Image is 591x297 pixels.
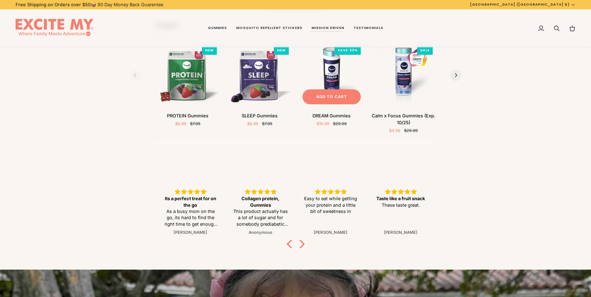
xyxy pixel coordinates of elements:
[155,43,220,127] product-grid-item: PROTEIN Gummies
[202,46,217,55] div: NEW
[299,43,364,107] a: DREAM Gummies
[175,121,186,126] span: $6.99
[155,110,220,127] a: PROTEIN Gummies
[227,43,292,107] product-grid-item-variant: Default Title
[373,196,428,202] div: Taste like a fruit snack
[227,43,292,107] a: SLEEP Gummies
[236,26,302,31] span: Mosquito Repellent Stickers
[465,2,580,7] button: [GEOGRAPHIC_DATA] ([GEOGRAPHIC_DATA] $)
[317,121,329,126] span: $19.99
[163,230,218,235] div: [PERSON_NAME]
[299,43,364,127] product-grid-item: DREAM Gummies
[233,196,288,208] div: Collagen protein, Gummies
[16,1,163,8] p: 📦 90 Day Money Back Guarentee
[262,121,272,126] span: $7.99
[242,112,278,119] p: SLEEP Gummies
[303,230,358,235] div: [PERSON_NAME]
[247,121,258,126] span: $6.99
[233,188,288,196] div: 5 stars
[299,43,364,107] product-grid-item-variant: 1 Bottle
[231,9,307,47] a: Mosquito Repellent Stickers
[450,70,461,81] button: Next
[307,9,349,47] a: Mission Driven
[371,43,436,107] product-grid-item-variant: Default Title
[371,43,436,134] product-grid-item: Calm x Focus Gummies (Exp. 10/25)
[227,110,292,127] a: SLEEP Gummies
[299,110,364,127] a: DREAM Gummies
[303,89,361,104] button: Add to cart
[203,9,231,47] a: Gummies
[373,202,428,208] p: These taste great.
[373,188,428,196] div: 5 stars
[333,121,347,126] span: $29.99
[404,128,418,133] span: $29.99
[227,43,292,127] product-grid-item: SLEEP Gummies
[312,112,350,119] p: DREAM Gummies
[233,208,288,227] p: This product actually has a lot of sugar and for somebody prediabetic like myself I have to watch...
[16,19,93,38] img: EXCITE MY®
[335,46,361,55] div: Save 33%
[349,9,388,47] a: Testimonials
[389,128,400,133] span: $4.99
[163,196,218,208] div: Its a perfect treat for on the go
[163,208,218,227] p: As a busy mom on the go, its hard to find the right time to get enough supplements in the day. I ...
[371,112,436,126] p: Calm x Focus Gummies (Exp. 10/25)
[167,112,208,119] p: PROTEIN Gummies
[190,121,200,126] span: $7.99
[316,94,347,100] span: Add to cart
[233,230,288,235] div: Anonymous
[354,26,383,31] span: Testimonials
[16,2,91,7] strong: Free Shipping on Orders over $50
[303,196,358,214] p: Easy to eat while getting your protein and a little bit of sweetness in
[155,43,220,107] product-grid-item-variant: Default Title
[417,46,433,55] div: SALE
[373,230,428,235] div: [PERSON_NAME]
[155,43,220,107] a: PROTEIN Gummies
[312,26,344,31] span: Mission Driven
[303,188,358,196] div: 5 stars
[371,110,436,134] a: Calm x Focus Gummies (Exp. 10/25)
[371,43,436,107] a: Calm x Focus Gummies (Exp. 10/25)
[163,188,218,196] div: 5 stars
[274,46,289,55] div: NEW
[208,26,227,31] span: Gummies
